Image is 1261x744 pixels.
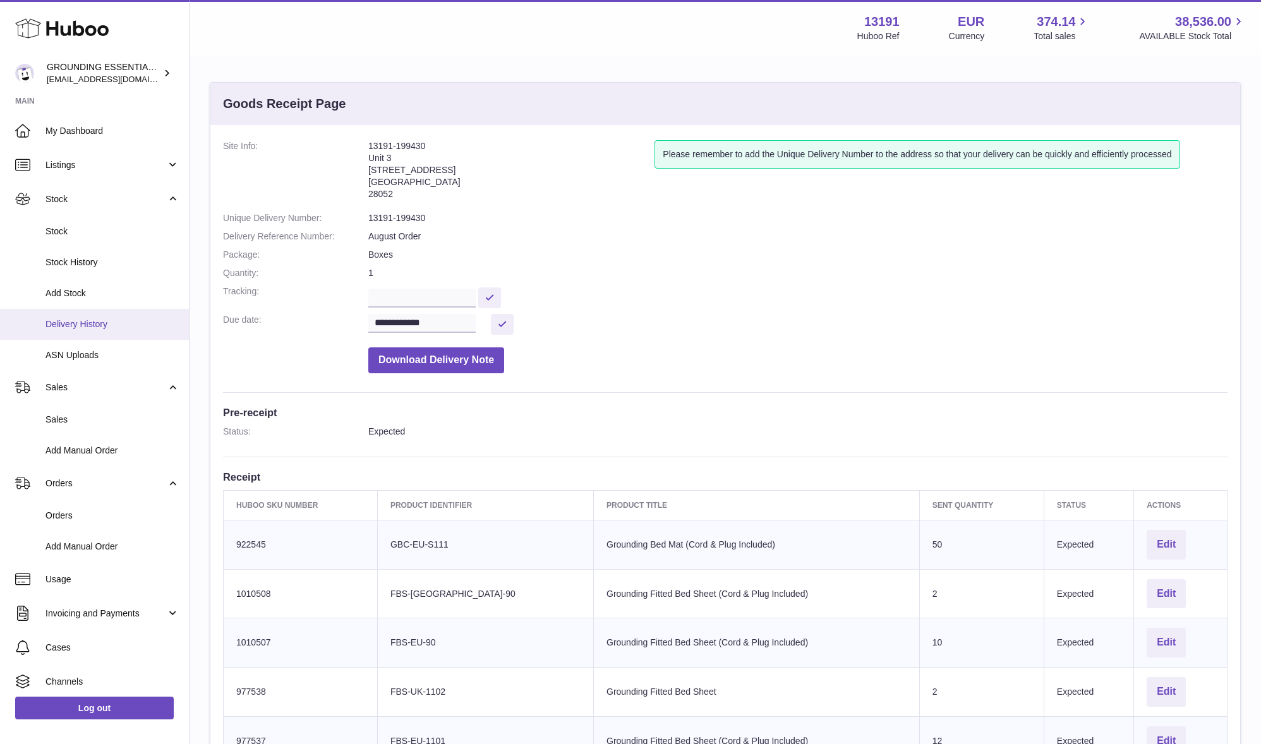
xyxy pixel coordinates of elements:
span: [EMAIL_ADDRESS][DOMAIN_NAME] [47,74,186,84]
img: espenwkopperud@gmail.com [15,64,34,83]
span: Total sales [1034,30,1090,42]
td: Expected [1044,668,1133,717]
div: GROUNDING ESSENTIALS INTERNATIONAL SLU [47,61,160,85]
dd: Boxes [368,249,1228,261]
td: 1010508 [224,569,378,618]
td: 2 [919,668,1044,717]
td: FBS-UK-1102 [377,668,593,717]
button: Edit [1147,628,1186,657]
span: Add Manual Order [45,445,179,457]
td: Expected [1044,618,1133,668]
button: Edit [1147,579,1186,609]
td: 2 [919,569,1044,618]
address: 13191-199430 Unit 3 [STREET_ADDRESS] [GEOGRAPHIC_DATA] 28052 [368,140,655,206]
span: 38,536.00 [1175,13,1231,30]
td: 922545 [224,520,378,569]
h3: Goods Receipt Page [223,95,346,112]
span: Cases [45,642,179,654]
span: Add Stock [45,287,179,299]
span: Sales [45,381,166,393]
th: Sent Quantity [919,490,1044,520]
span: Orders [45,510,179,522]
th: Product title [594,490,920,520]
td: Expected [1044,520,1133,569]
span: Orders [45,477,166,489]
strong: 13191 [864,13,900,30]
strong: EUR [958,13,984,30]
td: GBC-EU-S111 [377,520,593,569]
dt: Unique Delivery Number: [223,212,368,224]
th: Actions [1134,490,1228,520]
span: ASN Uploads [45,349,179,361]
span: Invoicing and Payments [45,608,166,620]
td: Grounding Fitted Bed Sheet (Cord & Plug Included) [594,618,920,668]
span: Sales [45,414,179,426]
span: Usage [45,573,179,585]
td: Grounding Fitted Bed Sheet (Cord & Plug Included) [594,569,920,618]
dt: Quantity: [223,267,368,279]
th: Huboo SKU Number [224,490,378,520]
td: 977538 [224,668,378,717]
td: Expected [1044,569,1133,618]
span: Stock [45,225,179,237]
span: Listings [45,159,166,171]
span: 374.14 [1037,13,1075,30]
a: 38,536.00 AVAILABLE Stock Total [1139,13,1246,42]
button: Edit [1147,677,1186,707]
dt: Site Info: [223,140,368,206]
span: Stock History [45,256,179,268]
a: 374.14 Total sales [1034,13,1090,42]
dd: 1 [368,267,1228,279]
td: FBS-[GEOGRAPHIC_DATA]-90 [377,569,593,618]
dt: Status: [223,426,368,438]
a: Log out [15,697,174,719]
td: 10 [919,618,1044,668]
th: Status [1044,490,1133,520]
dt: Tracking: [223,285,368,308]
dd: Expected [368,426,1228,438]
span: Delivery History [45,318,179,330]
td: 1010507 [224,618,378,668]
div: Huboo Ref [857,30,900,42]
td: Grounding Fitted Bed Sheet [594,668,920,717]
dt: Package: [223,249,368,261]
span: Add Manual Order [45,541,179,553]
span: Stock [45,193,166,205]
td: FBS-EU-90 [377,618,593,668]
dd: August Order [368,231,1228,243]
div: Currency [949,30,985,42]
span: Channels [45,676,179,688]
th: Product Identifier [377,490,593,520]
button: Edit [1147,530,1186,560]
td: 50 [919,520,1044,569]
span: My Dashboard [45,125,179,137]
div: Please remember to add the Unique Delivery Number to the address so that your delivery can be qui... [655,140,1180,169]
h3: Receipt [223,470,1228,484]
button: Download Delivery Note [368,347,504,373]
dt: Due date: [223,314,368,335]
td: Grounding Bed Mat (Cord & Plug Included) [594,520,920,569]
dt: Delivery Reference Number: [223,231,368,243]
span: AVAILABLE Stock Total [1139,30,1246,42]
h3: Pre-receipt [223,405,1228,419]
dd: 13191-199430 [368,212,1228,224]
